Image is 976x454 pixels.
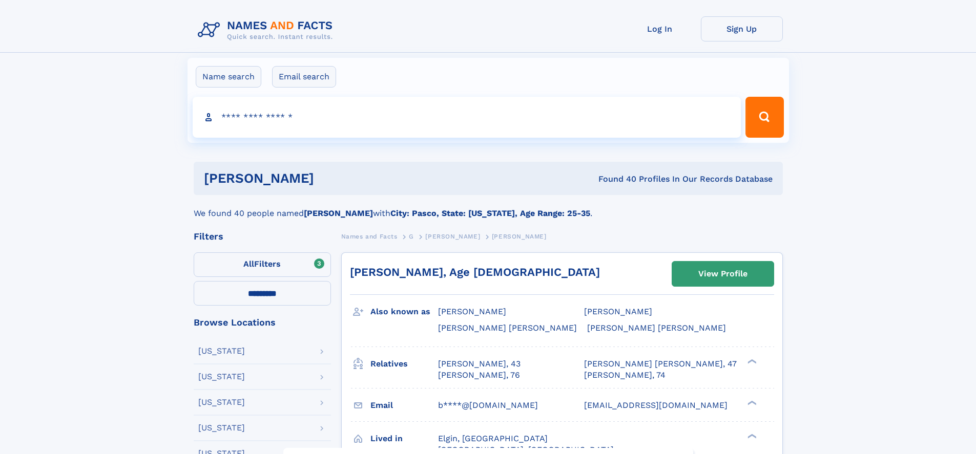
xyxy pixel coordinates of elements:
[438,370,520,381] a: [PERSON_NAME], 76
[584,358,737,370] a: [PERSON_NAME] [PERSON_NAME], 47
[745,358,757,364] div: ❯
[701,16,783,41] a: Sign Up
[370,355,438,373] h3: Relatives
[587,323,726,333] span: [PERSON_NAME] [PERSON_NAME]
[456,174,773,185] div: Found 40 Profiles In Our Records Database
[425,230,480,243] a: [PERSON_NAME]
[204,172,456,185] h1: [PERSON_NAME]
[194,195,783,220] div: We found 40 people named with .
[194,252,331,277] label: Filters
[492,233,547,240] span: [PERSON_NAME]
[194,318,331,327] div: Browse Locations
[370,430,438,447] h3: Lived in
[194,16,341,44] img: Logo Names and Facts
[745,97,783,138] button: Search Button
[745,433,757,439] div: ❯
[390,208,590,218] b: City: Pasco, State: [US_STATE], Age Range: 25-35
[425,233,480,240] span: [PERSON_NAME]
[243,259,254,269] span: All
[409,233,414,240] span: G
[193,97,741,138] input: search input
[584,400,728,410] span: [EMAIL_ADDRESS][DOMAIN_NAME]
[438,434,548,443] span: Elgin, [GEOGRAPHIC_DATA]
[198,424,245,432] div: [US_STATE]
[198,373,245,381] div: [US_STATE]
[341,230,398,243] a: Names and Facts
[350,266,600,278] a: [PERSON_NAME], Age [DEMOGRAPHIC_DATA]
[194,232,331,241] div: Filters
[438,307,506,316] span: [PERSON_NAME]
[196,66,261,88] label: Name search
[198,398,245,406] div: [US_STATE]
[619,16,701,41] a: Log In
[584,370,666,381] a: [PERSON_NAME], 74
[409,230,414,243] a: G
[438,323,577,333] span: [PERSON_NAME] [PERSON_NAME]
[745,399,757,406] div: ❯
[198,347,245,355] div: [US_STATE]
[672,262,774,286] a: View Profile
[584,307,652,316] span: [PERSON_NAME]
[272,66,336,88] label: Email search
[370,397,438,414] h3: Email
[304,208,373,218] b: [PERSON_NAME]
[438,358,521,370] a: [PERSON_NAME], 43
[370,303,438,320] h3: Also known as
[698,262,747,286] div: View Profile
